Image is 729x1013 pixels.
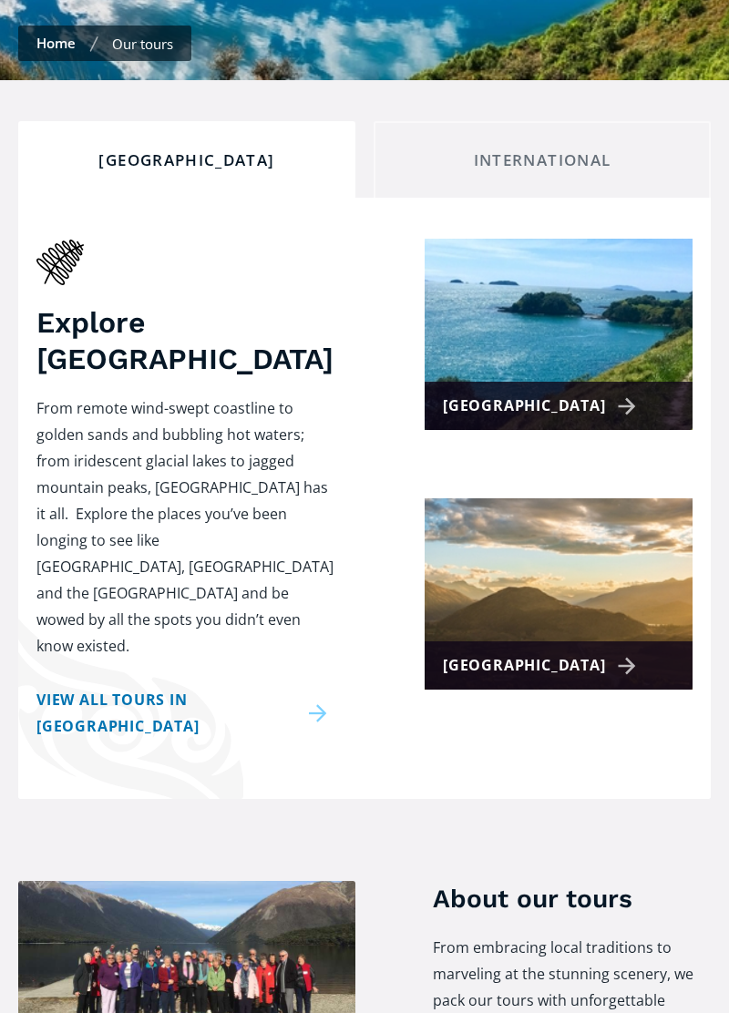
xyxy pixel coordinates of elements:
[36,395,334,660] p: From remote wind-swept coastline to golden sands and bubbling hot waters; from iridescent glacial...
[36,687,334,740] a: View all tours in [GEOGRAPHIC_DATA]
[443,393,642,419] div: [GEOGRAPHIC_DATA]
[36,34,76,52] a: Home
[433,881,711,916] h3: About our tours
[34,150,340,170] div: [GEOGRAPHIC_DATA]
[425,239,693,430] a: [GEOGRAPHIC_DATA]
[425,498,693,690] a: [GEOGRAPHIC_DATA]
[112,35,173,53] div: Our tours
[18,26,191,61] nav: breadcrumbs
[36,304,334,377] h3: Explore [GEOGRAPHIC_DATA]
[389,150,695,170] div: International
[443,652,642,679] div: [GEOGRAPHIC_DATA]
